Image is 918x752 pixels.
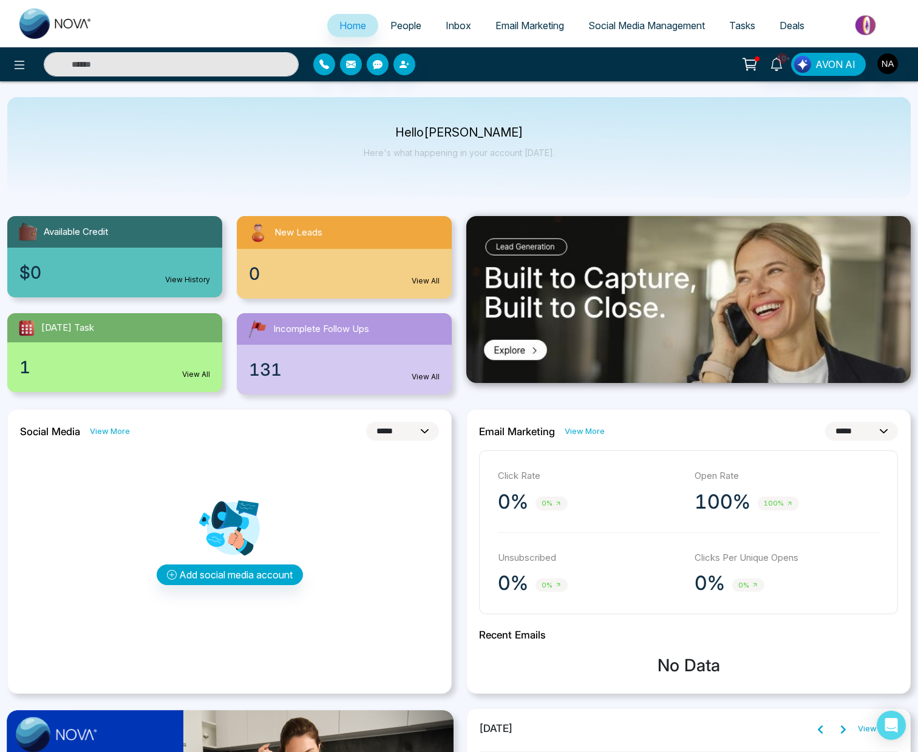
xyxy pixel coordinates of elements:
span: $0 [19,260,41,285]
span: 0 [249,261,260,286]
img: newLeads.svg [246,221,270,244]
p: Hello [PERSON_NAME] [364,127,555,138]
span: New Leads [274,226,322,240]
img: availableCredit.svg [17,221,39,243]
a: New Leads0View All [229,216,459,299]
span: Deals [780,19,804,32]
a: Inbox [433,14,483,37]
p: 0% [498,571,528,595]
span: Incomplete Follow Ups [273,322,369,336]
p: 0% [498,490,528,514]
span: 131 [249,357,282,382]
p: Unsubscribed [498,551,682,565]
span: [DATE] Task [41,321,94,335]
a: 10+ [762,53,791,74]
a: Incomplete Follow Ups131View All [229,313,459,395]
a: View All [412,276,440,286]
a: Tasks [717,14,767,37]
a: View More [90,425,130,437]
img: image [16,717,97,752]
a: Deals [767,14,817,37]
h2: Social Media [20,425,80,438]
a: View More [565,425,605,437]
span: Tasks [729,19,755,32]
a: Email Marketing [483,14,576,37]
a: Social Media Management [576,14,717,37]
span: 100% [758,496,799,510]
div: Open Intercom Messenger [877,711,906,740]
img: followUps.svg [246,318,268,340]
p: Here's what happening in your account [DATE]. [364,147,555,158]
h2: Email Marketing [479,425,555,438]
span: 0% [535,578,568,592]
a: View More [858,723,898,735]
span: 0% [535,496,568,510]
a: View History [165,274,210,285]
span: 1 [19,354,30,380]
img: Market-place.gif [823,12,911,39]
img: . [466,216,911,383]
button: Add social media account [157,564,303,585]
img: todayTask.svg [17,318,36,337]
a: View All [182,369,210,380]
h3: No Data [479,655,898,676]
span: Home [339,19,366,32]
span: 0% [732,578,764,592]
p: Clicks Per Unique Opens [695,551,879,565]
span: AVON AI [815,57,855,72]
p: 0% [695,571,725,595]
span: Inbox [446,19,471,32]
p: Click Rate [498,469,682,483]
img: Lead Flow [794,56,811,73]
button: AVON AI [791,53,866,76]
img: User Avatar [877,53,898,74]
span: 10+ [777,53,787,64]
p: Open Rate [695,469,879,483]
span: People [390,19,421,32]
p: 100% [695,490,750,514]
a: Home [327,14,378,37]
img: Analytics png [199,498,260,558]
a: View All [412,371,440,382]
span: Social Media Management [588,19,705,32]
img: Nova CRM Logo [19,8,92,39]
span: Email Marketing [495,19,564,32]
span: [DATE] [479,721,513,737]
h2: Recent Emails [479,629,898,641]
a: People [378,14,433,37]
span: Available Credit [44,225,108,239]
